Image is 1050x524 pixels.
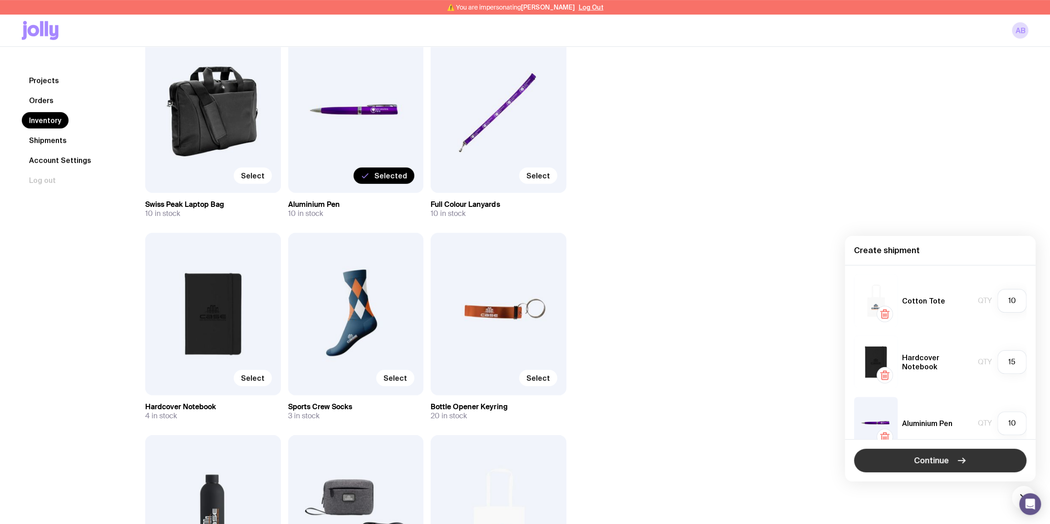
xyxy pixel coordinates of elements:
[978,419,992,428] span: Qty
[241,373,265,382] span: Select
[978,296,992,305] span: Qty
[854,449,1026,472] button: Continue
[526,171,550,180] span: Select
[22,112,69,128] a: Inventory
[241,171,265,180] span: Select
[526,373,550,382] span: Select
[145,402,281,411] h3: Hardcover Notebook
[374,171,407,180] span: Selected
[145,411,177,421] span: 4 in stock
[1019,493,1041,515] div: Open Intercom Messenger
[902,296,945,305] h5: Cotton Tote
[22,152,98,168] a: Account Settings
[22,92,61,108] a: Orders
[447,4,575,11] span: ⚠️ You are impersonating
[383,373,407,382] span: Select
[978,357,992,367] span: Qty
[145,200,281,209] h3: Swiss Peak Laptop Bag
[431,402,566,411] h3: Bottle Opener Keyring
[521,4,575,11] span: [PERSON_NAME]
[22,72,66,88] a: Projects
[902,419,952,428] h5: Aluminium Pen
[288,411,319,421] span: 3 in stock
[914,455,949,466] span: Continue
[288,402,424,411] h3: Sports Crew Socks
[1012,22,1028,39] a: AB
[431,200,566,209] h3: Full Colour Lanyards
[854,245,1026,256] h4: Create shipment
[431,209,466,218] span: 10 in stock
[22,132,74,148] a: Shipments
[579,4,604,11] button: Log Out
[902,353,973,371] h5: Hardcover Notebook
[22,172,63,188] button: Log out
[288,209,323,218] span: 10 in stock
[431,411,467,421] span: 20 in stock
[145,209,180,218] span: 10 in stock
[288,200,424,209] h3: Aluminium Pen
